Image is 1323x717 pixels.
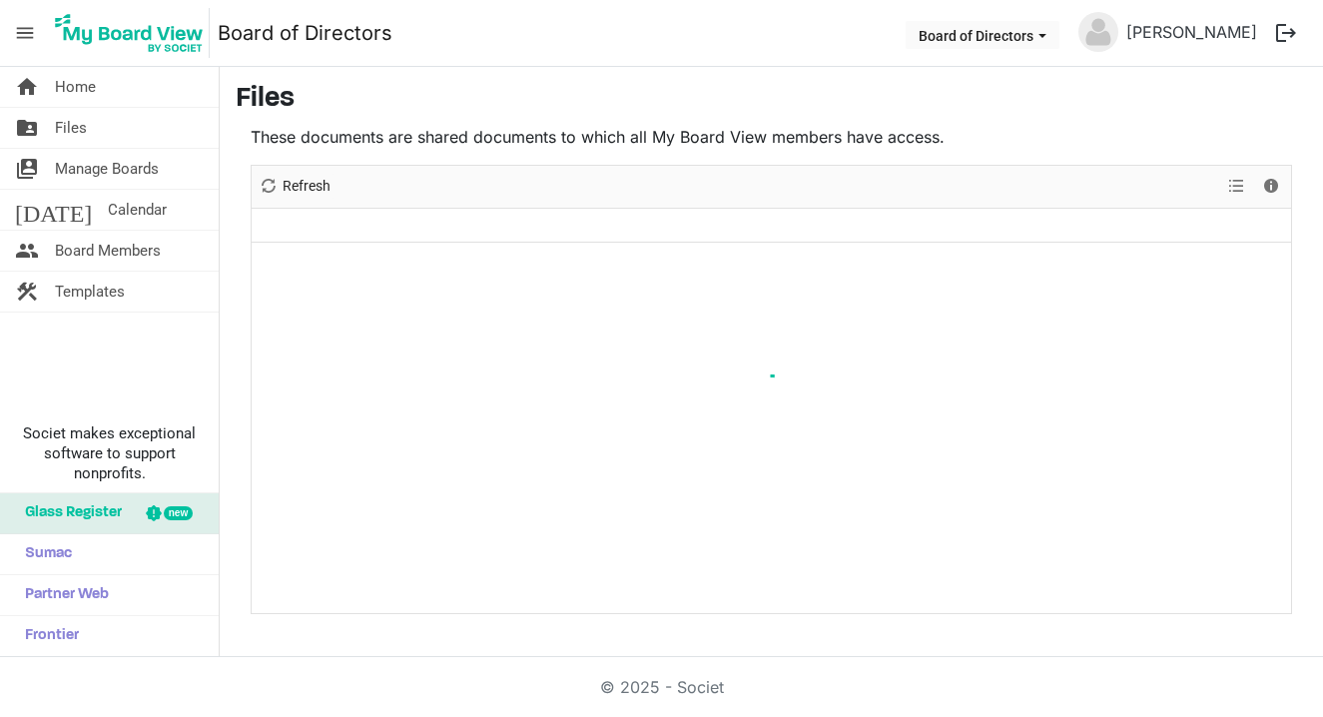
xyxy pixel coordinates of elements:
[55,272,125,312] span: Templates
[600,677,724,697] a: © 2025 - Societ
[251,125,1292,149] p: These documents are shared documents to which all My Board View members have access.
[15,616,79,656] span: Frontier
[1265,12,1307,54] button: logout
[15,575,109,615] span: Partner Web
[164,506,193,520] div: new
[15,231,39,271] span: people
[15,67,39,107] span: home
[218,13,392,53] a: Board of Directors
[15,534,72,574] span: Sumac
[55,231,161,271] span: Board Members
[1118,12,1265,52] a: [PERSON_NAME]
[49,8,218,58] a: My Board View Logo
[15,149,39,189] span: switch_account
[15,493,122,533] span: Glass Register
[108,190,167,230] span: Calendar
[55,67,96,107] span: Home
[1078,12,1118,52] img: no-profile-picture.svg
[906,21,1059,49] button: Board of Directors dropdownbutton
[15,190,92,230] span: [DATE]
[6,14,44,52] span: menu
[55,149,159,189] span: Manage Boards
[236,83,1307,117] h3: Files
[9,423,210,483] span: Societ makes exceptional software to support nonprofits.
[49,8,210,58] img: My Board View Logo
[15,272,39,312] span: construction
[15,108,39,148] span: folder_shared
[55,108,87,148] span: Files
